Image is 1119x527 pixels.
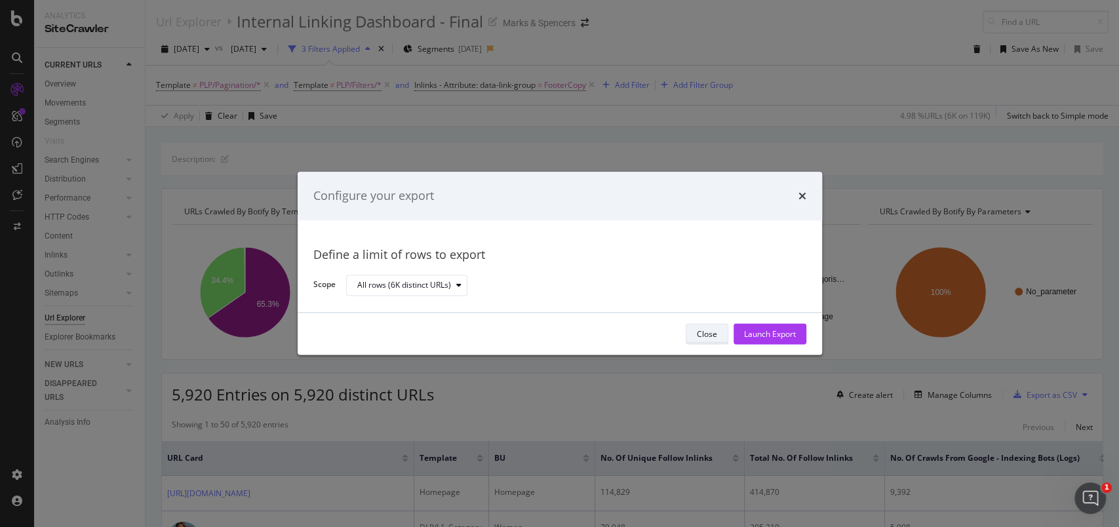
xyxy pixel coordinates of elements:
[313,187,434,205] div: Configure your export
[744,328,796,340] div: Launch Export
[697,328,717,340] div: Close
[1101,482,1112,493] span: 1
[798,187,806,205] div: times
[313,279,336,294] label: Scope
[734,324,806,345] button: Launch Export
[313,246,806,263] div: Define a limit of rows to export
[686,324,728,345] button: Close
[357,281,451,289] div: All rows (6K distinct URLs)
[346,275,467,296] button: All rows (6K distinct URLs)
[1074,482,1106,514] iframe: Intercom live chat
[298,172,822,355] div: modal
